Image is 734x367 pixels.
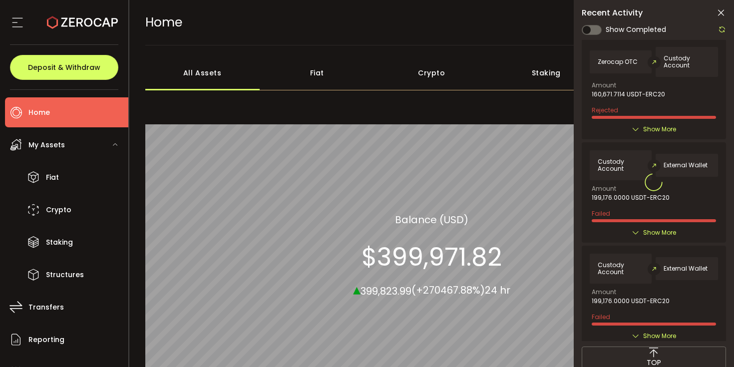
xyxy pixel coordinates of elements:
section: Balance (USD) [395,212,468,227]
span: 24 hr [485,283,510,297]
span: ▴ [353,278,361,300]
span: 399,823.99 [361,284,411,298]
button: Deposit & Withdraw [10,55,118,80]
div: Widżet czatu [615,259,734,367]
span: Staking [46,235,73,250]
span: My Assets [28,138,65,152]
span: Reporting [28,333,64,347]
div: Staking [489,55,604,90]
span: Fiat [46,170,59,185]
span: Structures [46,268,84,282]
span: Home [145,13,182,31]
span: Crypto [46,203,71,217]
iframe: Chat Widget [615,259,734,367]
span: (+270467.88%) [411,283,485,297]
div: Fiat [260,55,374,90]
span: Deposit & Withdraw [28,64,100,71]
div: Crypto [374,55,489,90]
section: $399,971.82 [362,242,502,272]
div: All Assets [145,55,260,90]
span: Recent Activity [582,9,643,17]
span: Transfers [28,300,64,315]
span: Home [28,105,50,120]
